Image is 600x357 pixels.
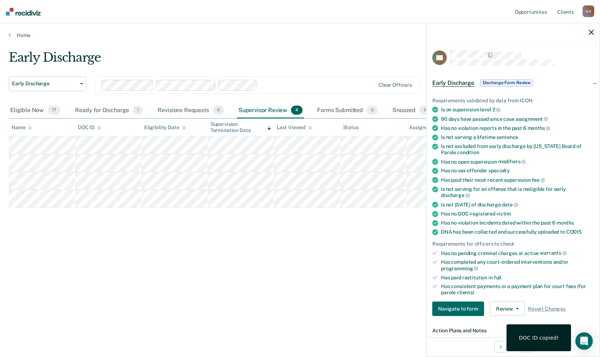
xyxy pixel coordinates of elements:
div: Has no pending criminal charges or active [441,250,594,257]
span: 1 [133,106,143,115]
span: Discharge Form Review [480,79,533,87]
div: Has no violation incidents dated within the past 6 [441,220,594,226]
div: Early DischargeDischarge Form Review [426,71,600,95]
div: Requirements for officers to check [432,241,594,247]
span: sentence [496,134,518,140]
div: Is not serving for an offense that is ineligible for early [441,186,594,198]
span: 4 [291,106,303,115]
div: Has completed any court-ordered interventions and/or [441,259,594,271]
span: Early Discharge [12,81,77,87]
div: DOC ID [78,124,101,131]
div: A H [583,5,594,17]
span: full [494,275,501,280]
img: Recidiviz [6,8,41,16]
div: DNA has been collected and successfully uploaded to [441,229,594,235]
div: Snoozed [391,103,434,119]
a: Navigate to form link [432,301,487,316]
div: Revisions Requests [156,103,225,119]
div: Ready for Discharge [74,103,145,119]
div: Requirements validated by data from ICON [432,98,594,104]
div: Is not serving a lifetime [441,134,594,140]
div: Open Intercom Messenger [575,332,593,350]
div: DOC ID copied! [519,335,559,341]
span: Early Discharge [432,79,474,87]
span: specialty [488,168,510,173]
div: Has paid their most recent supervision [441,177,594,183]
div: 3 / 4 [426,337,600,356]
div: Has no sex offender [441,168,594,174]
span: discharge [441,192,470,198]
div: Early Discharge [9,50,459,71]
div: Assigned to [409,124,443,131]
span: condition [457,149,479,155]
button: Review [490,301,525,316]
button: Previous Opportunity [495,341,506,353]
span: assignment [516,116,548,122]
span: months [557,220,574,226]
span: 18 [419,106,433,115]
span: victim [496,211,511,217]
div: Has paid restitution in [441,275,594,281]
span: 2 [492,107,501,112]
span: 0 [213,106,224,115]
div: Status [343,124,359,131]
div: Supervisor Review [237,103,304,119]
span: Revert Changes [528,306,566,312]
span: date [502,202,518,208]
span: programming [441,266,478,271]
span: CODIS [566,229,582,235]
div: Has no open supervision [441,159,594,165]
span: modifiers [498,159,526,164]
div: Has no DOC-registered [441,211,594,217]
div: Is not [DATE] of discharge [441,201,594,208]
div: Supervision Termination Date [211,121,271,134]
div: Eligibility Date [144,124,186,131]
div: Eligible Now [9,103,62,119]
div: Name [12,124,32,131]
div: 90 days have passed since case [441,116,594,122]
a: Home [9,32,591,38]
div: Clear officers [379,82,412,88]
span: months [528,125,550,131]
div: Is not excluded from early discharge by [US_STATE] Board of Parole [441,143,594,156]
div: Has no violation reports in the past 6 [441,125,594,131]
div: Is on supervision level [441,106,594,113]
button: Navigate to form [432,301,484,316]
div: Last Viewed [277,124,312,131]
span: warrants [540,250,567,256]
span: clients) [457,290,474,295]
span: 17 [47,106,61,115]
div: Forms Submitted [316,103,379,119]
dt: Action Plans and Notes [432,328,594,334]
div: Has consistent payments or a payment plan for court fees (for parole [441,283,594,296]
span: fee [532,177,545,183]
span: 0 [367,106,378,115]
